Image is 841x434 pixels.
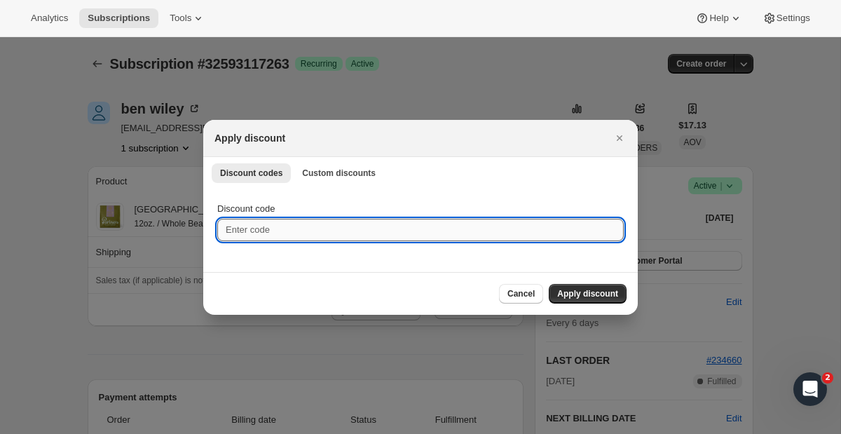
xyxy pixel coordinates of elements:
span: Discount code [217,203,275,214]
button: Subscriptions [79,8,158,28]
span: Settings [777,13,810,24]
input: Enter code [217,219,624,241]
span: Analytics [31,13,68,24]
span: Subscriptions [88,13,150,24]
button: Apply discount [549,284,627,304]
button: Help [687,8,751,28]
button: Discount codes [212,163,291,183]
button: Cancel [499,284,543,304]
button: Tools [161,8,214,28]
button: Custom discounts [294,163,384,183]
button: Settings [754,8,819,28]
span: Custom discounts [302,168,376,179]
button: Analytics [22,8,76,28]
h2: Apply discount [214,131,285,145]
div: Discount codes [203,188,638,272]
span: Apply discount [557,288,618,299]
span: 2 [822,372,833,384]
span: Tools [170,13,191,24]
button: Close [610,128,629,148]
span: Discount codes [220,168,282,179]
iframe: Intercom live chat [793,372,827,406]
span: Help [709,13,728,24]
span: Cancel [507,288,535,299]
